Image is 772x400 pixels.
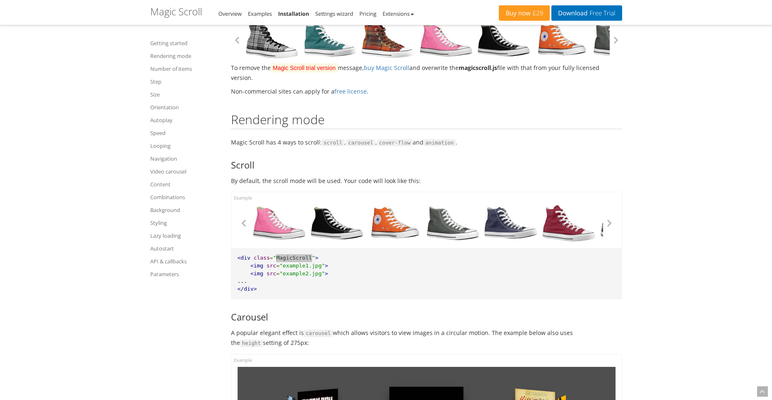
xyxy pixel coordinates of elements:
span: <img [250,270,263,277]
span: = [276,263,279,269]
a: Looping [150,141,221,151]
a: Background [150,205,221,215]
a: DownloadFree Trial [551,5,622,21]
mark: Magic Scroll trial version [271,63,338,72]
span: £29 [531,10,544,17]
a: Speed [150,128,221,138]
a: Installation [278,10,309,17]
h3: Scroll [231,160,622,170]
h3: Carousel [231,312,622,322]
span: <img [250,263,263,269]
span: Free Trial [587,10,615,17]
span: class [254,255,270,261]
span: "example1.jpg" [279,263,325,269]
code: height [240,340,263,347]
span: = [270,255,273,261]
a: Number of items [150,64,221,74]
h2: Rendering mode [231,113,622,129]
a: Navigation [150,154,221,164]
a: Overview [219,10,242,17]
p: A popular elegant effect is which allows visitors to view images in a circular motion. The exampl... [231,328,622,348]
span: "MagicScroll" [273,255,315,261]
a: Getting started [150,38,221,48]
a: free license [334,87,367,95]
p: By default, the scroll mode will be used. Your code will look like this: [231,176,622,186]
a: Settings wizard [315,10,354,17]
code: scroll [322,139,345,147]
h1: Magic Scroll [150,6,202,17]
code: animation [423,139,456,147]
a: Combinations [150,192,221,202]
a: Content [150,179,221,189]
span: > [325,263,328,269]
a: Size [150,89,221,99]
span: > [315,255,318,261]
a: Step [150,77,221,87]
a: Lazy loading [150,231,221,241]
a: Orientation [150,102,221,112]
a: buy Magic Scroll [364,64,409,72]
p: Non-commercial sites can apply for a . [231,87,622,96]
a: Autostart [150,243,221,253]
span: <div [238,255,250,261]
p: To remove the message, and overwrite the file with that from your fully licensed version. [231,63,622,82]
a: Video carousel [150,166,221,176]
a: Examples [248,10,272,17]
p: Magic Scroll has 4 ways to scroll: , , and . [231,137,622,147]
code: cover-flow [377,139,413,147]
a: Parameters [150,269,221,279]
span: ... [238,278,247,284]
a: Buy now£29 [499,5,550,21]
span: = [276,270,279,277]
code: carousel [346,139,375,147]
a: Rendering mode [150,51,221,61]
strong: magicscroll.js [459,64,497,72]
span: "example2.jpg" [279,270,325,277]
span: src [267,263,276,269]
span: </div> [238,286,257,292]
a: Pricing [359,10,376,17]
code: carousel [304,330,333,337]
span: > [325,270,328,277]
span: src [267,270,276,277]
a: API & callbacks [150,256,221,266]
a: Styling [150,218,221,228]
a: Autoplay [150,115,221,125]
a: Extensions [382,10,414,17]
